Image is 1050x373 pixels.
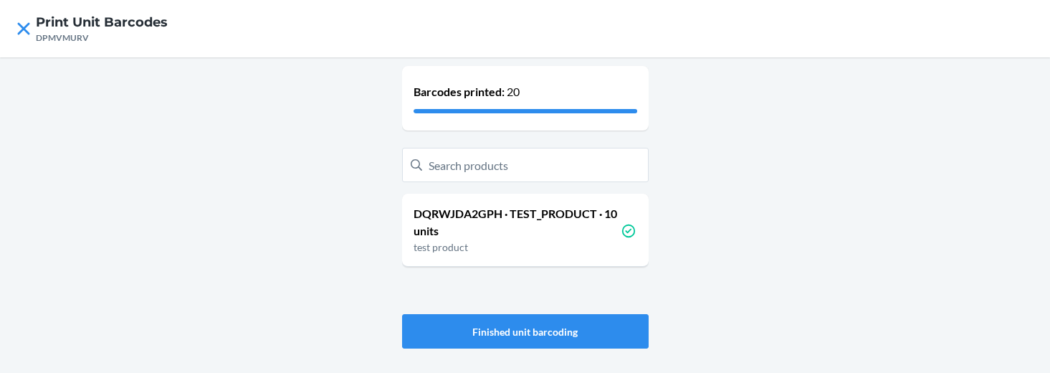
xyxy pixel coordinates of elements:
span: 20 [507,85,520,98]
div: DPMVMURV [36,32,168,44]
p: Barcodes printed: [414,83,637,100]
p: DQRWJDA2GPH · TEST_PRODUCT · 10 units [414,205,621,240]
button: Finished unit barcoding [402,314,649,349]
h4: Print Unit Barcodes [36,13,168,32]
input: Search products [402,148,649,182]
p: test product [414,240,621,255]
